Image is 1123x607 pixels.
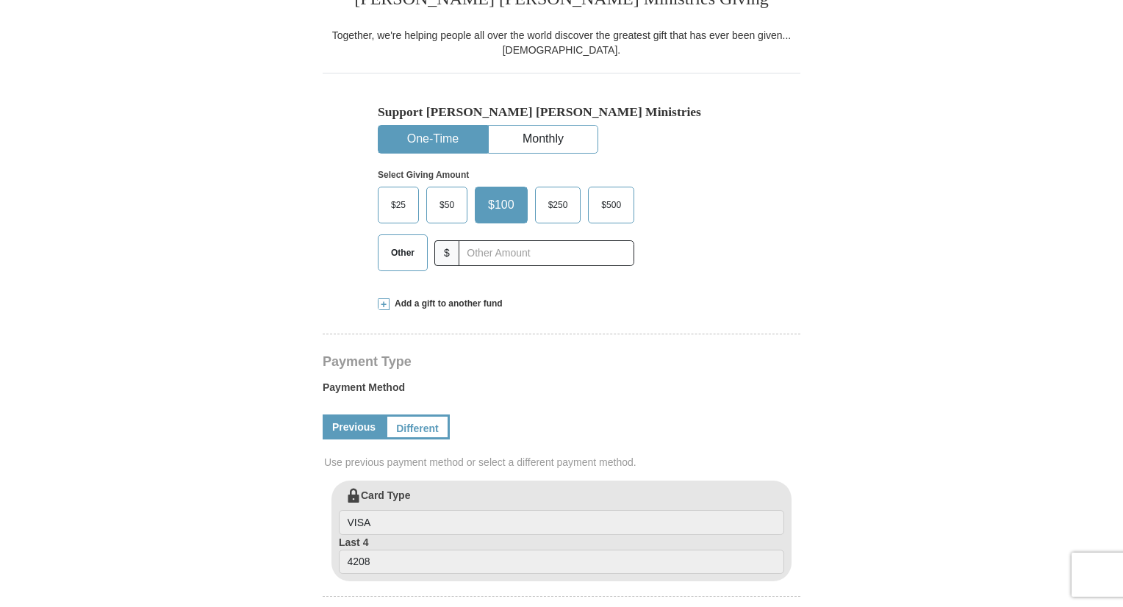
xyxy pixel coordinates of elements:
span: $100 [481,194,522,216]
label: Card Type [339,488,784,535]
button: Monthly [489,126,598,153]
button: One-Time [378,126,487,153]
span: $500 [594,194,628,216]
div: Together, we're helping people all over the world discover the greatest gift that has ever been g... [323,28,800,57]
h5: Support [PERSON_NAME] [PERSON_NAME] Ministries [378,104,745,120]
span: $250 [541,194,575,216]
input: Card Type [339,510,784,535]
label: Last 4 [339,535,784,575]
strong: Select Giving Amount [378,170,469,180]
a: Different [385,414,450,439]
span: Other [384,242,422,264]
input: Other Amount [459,240,634,266]
label: Payment Method [323,380,800,402]
h4: Payment Type [323,356,800,367]
span: $25 [384,194,413,216]
span: $ [434,240,459,266]
span: $50 [432,194,462,216]
span: Add a gift to another fund [390,298,503,310]
a: Previous [323,414,385,439]
span: Use previous payment method or select a different payment method. [324,455,802,470]
input: Last 4 [339,550,784,575]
